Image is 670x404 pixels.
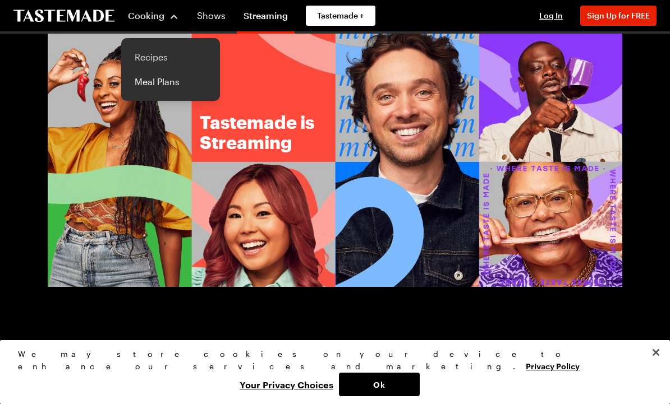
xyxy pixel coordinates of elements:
[339,373,420,396] button: Ok
[526,360,580,371] a: More information about your privacy, opens in a new tab
[18,348,643,373] div: We may store cookies on your device to enhance our services and marketing.
[128,69,213,94] a: Meal Plans
[18,348,643,396] div: Privacy
[644,340,668,365] button: Close
[121,38,220,101] div: Cooking
[128,45,213,69] a: Recipes
[128,10,164,21] span: Cooking
[128,2,179,29] button: Cooking
[234,373,339,396] button: Your Privacy Choices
